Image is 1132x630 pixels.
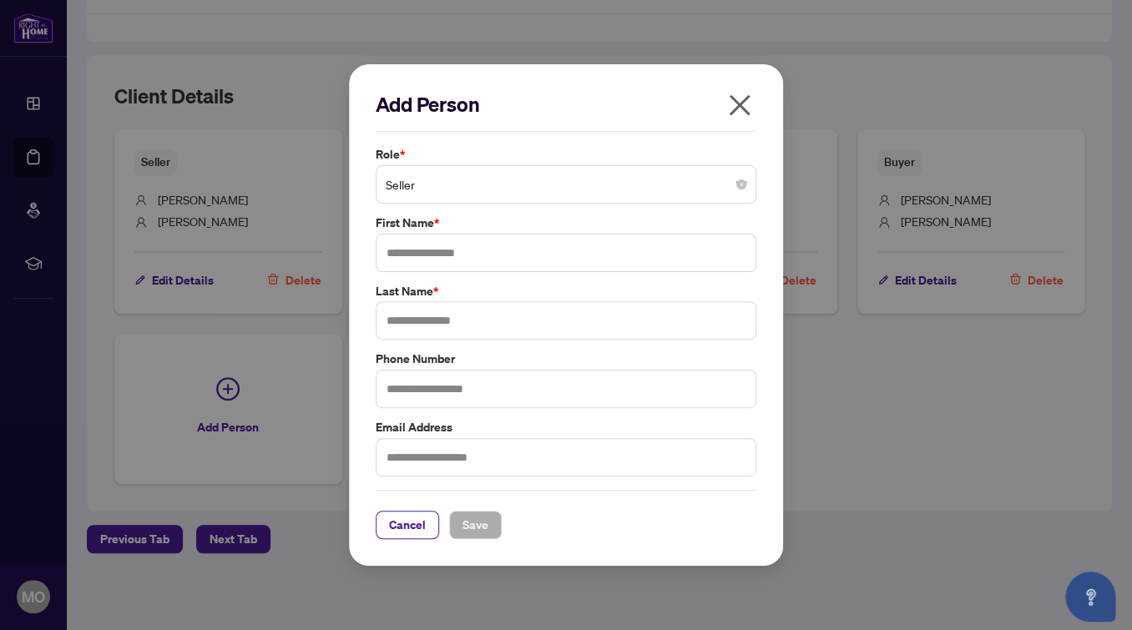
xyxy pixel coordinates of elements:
label: Phone Number [376,350,756,368]
label: Last Name [376,282,756,300]
button: Open asap [1065,572,1115,622]
span: close [726,92,753,118]
label: Role [376,145,756,164]
button: Save [449,511,502,539]
button: Cancel [376,511,439,539]
span: Seller [386,169,746,200]
label: First Name [376,214,756,232]
span: close-circle [736,179,746,189]
h2: Add Person [376,91,756,118]
label: Email Address [376,418,756,436]
span: Cancel [389,512,426,538]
